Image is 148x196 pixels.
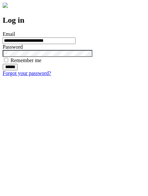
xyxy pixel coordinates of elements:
label: Password [3,44,23,50]
img: logo-4e3dc11c47720685a147b03b5a06dd966a58ff35d612b21f08c02c0306f2b779.png [3,3,8,8]
a: Forgot your password? [3,70,51,76]
h2: Log in [3,16,145,25]
label: Remember me [11,58,41,63]
label: Email [3,31,15,37]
